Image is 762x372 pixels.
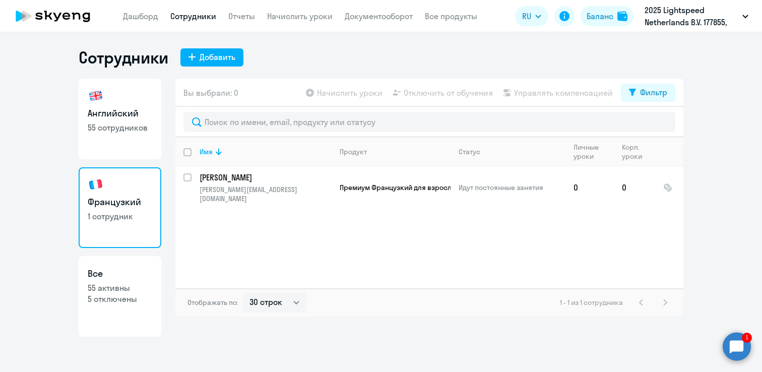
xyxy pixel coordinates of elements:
[88,122,152,133] p: 55 сотрудников
[340,183,460,192] span: Премиум Французкий для взрослых
[560,298,623,307] span: 1 - 1 из 1 сотрудника
[515,6,548,26] button: RU
[170,11,216,21] a: Сотрудники
[200,172,331,203] a: [PERSON_NAME][PERSON_NAME][EMAIL_ADDRESS][DOMAIN_NAME]
[640,4,753,28] button: 2025 Lightspeed Netherlands B.V. 177855, [GEOGRAPHIC_DATA], ООО
[621,84,675,102] button: Фильтр
[645,4,738,28] p: 2025 Lightspeed Netherlands B.V. 177855, [GEOGRAPHIC_DATA], ООО
[200,172,331,183] p: [PERSON_NAME]
[88,282,152,293] p: 55 активны
[88,107,152,120] h3: Английский
[88,211,152,222] p: 1 сотрудник
[345,11,413,21] a: Документооборот
[574,143,613,161] div: Личные уроки
[267,11,333,21] a: Начислить уроки
[200,185,331,203] p: [PERSON_NAME][EMAIL_ADDRESS][DOMAIN_NAME]
[79,79,161,159] a: Английский55 сотрудников
[79,256,161,337] a: Все55 активны5 отключены
[340,147,450,156] div: Продукт
[79,47,168,68] h1: Сотрудники
[123,11,158,21] a: Дашборд
[425,11,477,21] a: Все продукты
[88,88,104,104] img: english
[459,183,565,192] p: Идут постоянные занятия
[183,112,675,132] input: Поиск по имени, email, продукту или статусу
[88,293,152,304] p: 5 отключены
[622,143,648,161] div: Корп. уроки
[340,147,367,156] div: Продукт
[79,167,161,248] a: Французкий1 сотрудник
[88,176,104,193] img: french
[180,48,243,67] button: Добавить
[88,196,152,209] h3: Французкий
[200,51,235,63] div: Добавить
[88,267,152,280] h3: Все
[587,10,613,22] div: Баланс
[183,87,238,99] span: Вы выбрали: 0
[459,147,480,156] div: Статус
[187,298,238,307] span: Отображать по:
[614,166,655,209] td: 0
[522,10,531,22] span: RU
[617,11,627,21] img: balance
[228,11,255,21] a: Отчеты
[459,147,565,156] div: Статус
[581,6,633,26] button: Балансbalance
[622,143,655,161] div: Корп. уроки
[200,147,213,156] div: Имя
[200,147,331,156] div: Имя
[574,143,606,161] div: Личные уроки
[565,166,614,209] td: 0
[640,86,667,98] div: Фильтр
